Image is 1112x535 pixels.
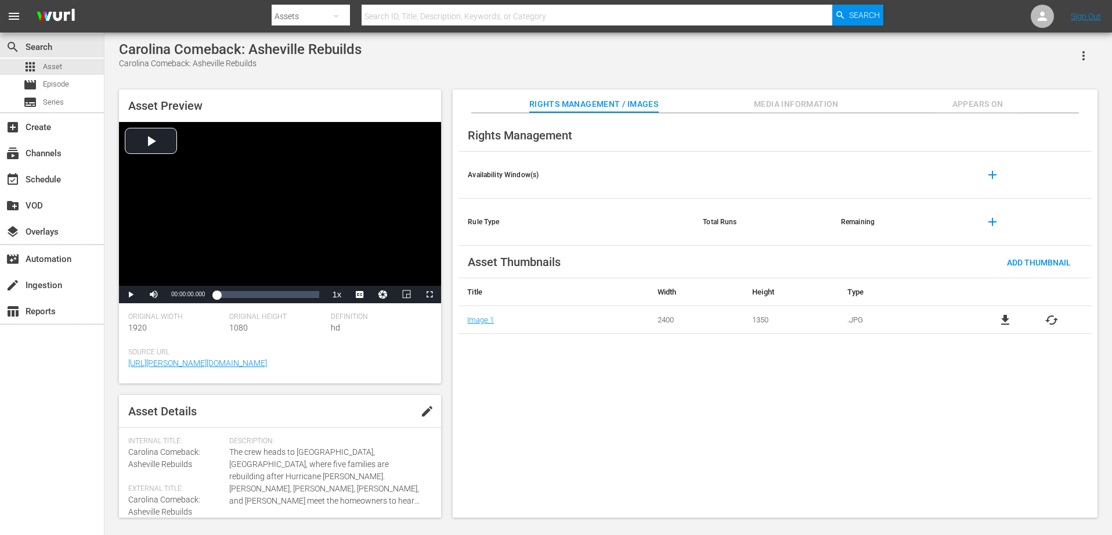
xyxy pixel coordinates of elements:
span: Description: [229,437,426,446]
span: Asset Preview [128,99,203,113]
th: Rule Type [458,199,694,246]
th: Remaining [832,199,969,246]
span: Internal Title: [128,437,223,446]
img: ans4CAIJ8jUAAAAAAAAAAAAAAAAAAAAAAAAgQb4GAAAAAAAAAAAAAAAAAAAAAAAAJMjXAAAAAAAAAAAAAAAAAAAAAAAAgAT5G... [28,3,84,30]
span: Appears On [934,97,1021,112]
span: Schedule [6,173,20,186]
button: Fullscreen [418,286,441,303]
span: edit [420,404,434,418]
span: Rights Management / Images [529,97,658,112]
button: Playback Rate [325,286,348,303]
button: Captions [348,286,371,303]
button: edit [413,397,441,425]
span: hd [331,323,340,332]
td: 2400 [649,306,744,334]
button: cached [1045,313,1059,327]
span: Source Url [128,348,426,357]
span: 00:00:00.000 [171,291,205,297]
a: file_download [998,313,1012,327]
span: Series [23,95,37,109]
th: Type [839,278,965,306]
div: Carolina Comeback: Asheville Rebuilds [119,58,362,70]
td: .JPG [839,306,965,334]
span: add [985,215,999,229]
span: Reports [6,304,20,318]
th: Height [743,278,839,306]
th: Width [649,278,744,306]
div: Progress Bar [216,291,319,298]
button: Play [119,286,142,303]
div: Carolina Comeback: Asheville Rebuilds [119,41,362,58]
span: Automation [6,252,20,266]
span: 1920 [128,323,147,332]
div: Video Player [119,122,441,303]
span: The crew heads to [GEOGRAPHIC_DATA], [GEOGRAPHIC_DATA], where five families are rebuilding after ... [229,446,426,507]
button: Mute [142,286,165,303]
button: Jump To Time [371,286,395,303]
span: menu [7,9,21,23]
span: Original Height [229,313,324,322]
td: 1350 [743,306,839,334]
span: add [985,168,999,182]
span: Search [849,5,880,26]
span: Carolina Comeback: Asheville Rebuilds [128,447,200,469]
button: Add Thumbnail [998,252,1080,272]
span: Definition [331,313,426,322]
span: Search [6,40,20,54]
span: Episode [23,78,37,92]
span: Overlays [6,225,20,239]
span: Create [6,120,20,134]
a: Image 1 [467,315,494,324]
th: Total Runs [694,199,832,246]
span: Episode [43,78,69,90]
span: Add Thumbnail [998,258,1080,267]
span: Series [43,96,64,108]
button: add [979,161,1006,189]
span: Media Information [753,97,840,112]
span: Channels [6,146,20,160]
span: Asset [23,60,37,74]
button: Search [832,5,883,26]
th: Availability Window(s) [458,152,694,199]
span: Asset Thumbnails [468,255,561,269]
span: External Title: [128,484,223,494]
span: Original Width [128,313,223,322]
span: Asset [43,61,62,73]
span: Rights Management [468,128,572,142]
span: Asset Details [128,404,197,418]
span: 1080 [229,323,248,332]
span: Carolina Comeback: Asheville Rebuilds [128,495,200,516]
a: [URL][PERSON_NAME][DOMAIN_NAME] [128,358,267,368]
span: VOD [6,199,20,213]
button: Picture-in-Picture [395,286,418,303]
span: Ingestion [6,278,20,292]
button: add [979,208,1006,236]
th: Title [458,278,648,306]
a: Sign Out [1071,12,1101,21]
